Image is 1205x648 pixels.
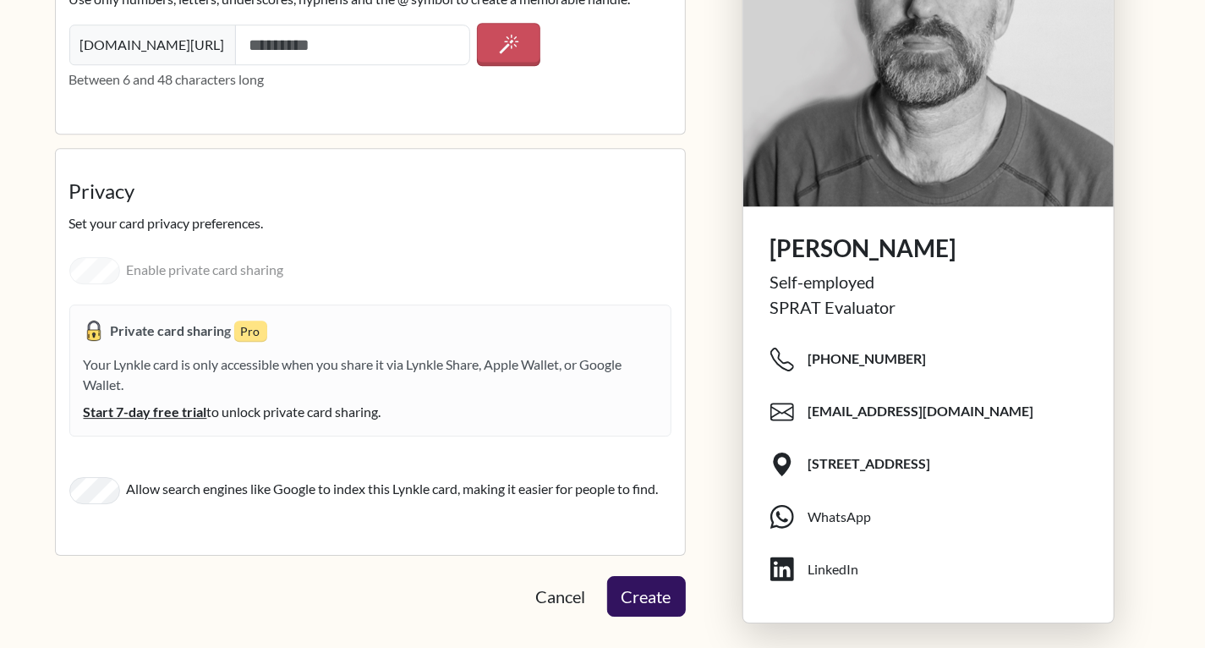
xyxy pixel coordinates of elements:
[770,294,1087,320] div: SPRAT Evaluator
[770,234,1087,263] h1: [PERSON_NAME]
[808,454,930,473] span: [STREET_ADDRESS]
[84,354,657,422] div: Your Lynkle card is only accessible when you share it via Lynkle Share, Apple Wallet, or Google W...
[127,479,659,499] label: Allow search engines like Google to index this Lynkle card, making it easier for people to find.
[808,559,858,579] div: LinkedIn
[84,321,104,341] img: padlock
[770,543,1100,596] span: LinkedIn
[207,404,381,420] span: to unlock private card sharing.
[477,23,540,67] button: Generate a handle based on your name and organization
[84,402,207,422] span: Start 7-day free trial
[522,576,600,617] a: Cancel
[770,491,1100,543] span: WhatsApp
[111,322,234,338] strong: Private card sharing
[808,402,1033,420] span: [EMAIL_ADDRESS][DOMAIN_NAME]
[69,176,671,213] legend: Privacy
[69,69,671,90] p: Between 6 and 48 characters long
[770,386,1100,438] span: [EMAIL_ADDRESS][DOMAIN_NAME]
[607,576,686,617] button: Create
[84,321,104,337] span: Private card sharing is enabled
[808,507,871,527] div: WhatsApp
[770,438,1100,491] span: [STREET_ADDRESS]
[770,269,1087,294] div: Self-employed
[69,213,671,233] p: Set your card privacy preferences.
[770,333,1100,386] span: [PHONE_NUMBER]
[234,321,267,342] small: Pro
[808,349,926,368] span: [PHONE_NUMBER]
[69,25,236,65] span: [DOMAIN_NAME][URL]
